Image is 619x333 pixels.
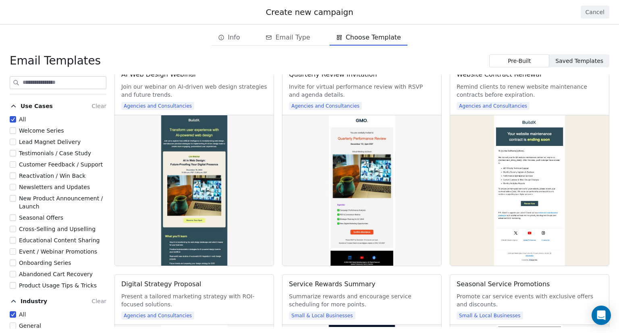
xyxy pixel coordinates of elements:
[19,311,26,318] span: All
[19,226,96,232] span: Cross-Selling and Upselling
[346,33,401,42] span: Choose Template
[10,236,16,244] button: Educational Content Sharing
[91,103,106,109] span: Clear
[91,298,106,304] span: Clear
[19,248,97,255] span: Event / Webinar Promotions
[10,138,16,146] button: Lead Magnet Delivery
[19,282,97,289] span: Product Usage Tips & Tricks
[457,292,602,308] span: Promote car service events with exclusive offers and discounts.
[457,83,602,99] span: Remind clients to renew website maintenance contracts before expiration.
[10,225,16,233] button: Cross-Selling and Upselling
[121,279,201,289] div: Digital Strategy Proposal
[457,70,541,79] div: Website Contract Renewal
[10,172,16,180] button: Reactivation / Win Back
[91,296,106,306] button: Clear
[10,214,16,222] button: Seasonal Offers
[457,312,523,320] span: Small & Local Businesses
[10,115,106,289] div: Use CasesClear
[91,101,106,111] button: Clear
[19,271,93,277] span: Abandoned Cart Recovery
[10,127,16,135] button: Welcome Series
[555,57,603,65] span: Saved Templates
[19,161,103,168] span: Customer Feedback / Support
[10,183,16,191] button: Newsletters and Updates
[289,279,376,289] div: Service Rewards Summary
[10,160,16,169] button: Customer Feedback / Support
[19,260,71,266] span: Onboarding Series
[121,292,267,308] span: Present a tailored marketing strategy with ROI-focused solutions.
[19,116,26,123] span: All
[19,173,85,179] span: Reactivation / Win Back
[212,29,407,46] div: email creation steps
[457,279,550,289] div: Seasonal Service Promotions
[289,83,435,99] span: Invite for virtual performance review with RSVP and agenda details.
[10,322,16,330] button: General
[289,102,362,110] span: Agencies and Consultancies
[592,306,611,325] div: Open Intercom Messenger
[19,127,64,134] span: Welcome Series
[10,310,16,318] button: All
[10,99,106,115] button: Use CasesClear
[10,6,609,18] div: Create new campaign
[121,70,197,79] div: AI Web Design Webinar
[121,312,194,320] span: Agencies and Consultancies
[19,184,90,190] span: Newsletters and Updates
[10,194,16,202] button: New Product Announcement / Launch
[289,292,435,308] span: Summarize rewards and encourage service scheduling for more points.
[10,294,106,310] button: IndustryClear
[19,214,63,221] span: Seasonal Offers
[21,102,53,110] span: Use Cases
[289,70,377,79] div: Quarterly Review Invitation
[19,195,103,210] span: New Product Announcement / Launch
[10,54,101,68] span: Email Templates
[457,102,530,110] span: Agencies and Consultancies
[10,270,16,278] button: Abandoned Cart Recovery
[10,149,16,157] button: Testimonials / Case Study
[19,323,41,329] span: General
[10,248,16,256] button: Event / Webinar Promotions
[228,33,240,42] span: Info
[289,312,355,320] span: Small & Local Businesses
[19,139,81,145] span: Lead Magnet Delivery
[121,102,194,110] span: Agencies and Consultancies
[19,237,100,244] span: Educational Content Sharing
[581,6,609,19] button: Cancel
[10,115,16,123] button: All
[121,83,267,99] span: Join our webinar on AI-driven web design strategies and future trends.
[10,259,16,267] button: Onboarding Series
[21,297,47,305] span: Industry
[10,281,16,289] button: Product Usage Tips & Tricks
[19,150,91,156] span: Testimonials / Case Study
[275,33,310,42] span: Email Type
